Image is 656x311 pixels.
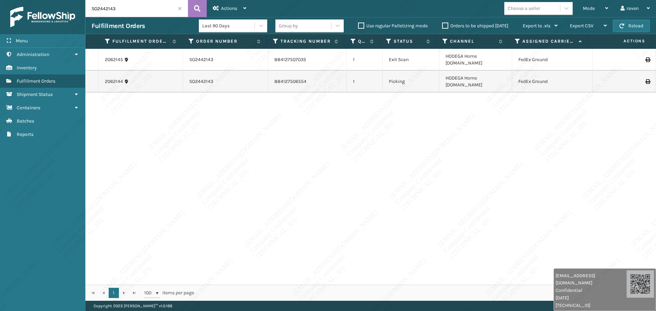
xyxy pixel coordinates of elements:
[347,49,383,71] td: 1
[221,5,237,11] span: Actions
[183,49,268,71] td: SO2442143
[17,65,37,71] span: Inventory
[144,288,194,298] span: items per page
[439,49,512,71] td: HODEGA Home [DOMAIN_NAME]
[556,272,627,286] span: [EMAIL_ADDRESS][DOMAIN_NAME]
[144,289,154,296] span: 100
[274,57,306,62] a: 884127507035
[590,36,650,47] span: Actions
[105,56,123,63] a: 2062145
[439,71,512,93] td: HODEGA Home [DOMAIN_NAME]
[570,23,593,29] span: Export CSV
[556,294,627,301] span: [DATE]
[10,7,75,27] img: logo
[202,22,255,29] div: Last 90 Days
[394,38,423,44] label: Status
[196,38,254,44] label: Order Number
[556,287,627,294] span: Confidential
[450,38,495,44] label: Channel
[281,38,331,44] label: Tracking Number
[358,38,367,44] label: Quantity
[16,38,28,44] span: Menu
[645,79,650,84] i: Print Label
[508,5,540,12] div: Choose a seller
[274,79,306,84] a: 884127506554
[204,289,648,296] div: 1 - 2 of 2 items
[105,78,123,85] a: 2062144
[556,302,627,309] span: [TECHNICAL_ID]
[112,38,169,44] label: Fulfillment Order Id
[512,71,593,93] td: FedEx Ground
[17,131,33,137] span: Reports
[94,301,172,311] p: Copyright 2023 [PERSON_NAME]™ v 1.0.188
[512,49,593,71] td: FedEx Ground
[17,52,49,57] span: Administration
[613,20,650,32] button: Reload
[383,49,440,71] td: Exit Scan
[383,71,440,93] td: Picking
[183,71,268,93] td: SO2442143
[347,71,383,93] td: 1
[583,5,595,11] span: Mode
[442,23,508,29] label: Orders to be shipped [DATE]
[279,22,298,29] div: Group by
[522,38,575,44] label: Assigned Carrier Service
[645,57,650,62] i: Print Label
[358,23,428,29] label: Use regular Palletizing mode
[109,288,119,298] a: 1
[92,22,145,30] h3: Fulfillment Orders
[17,105,40,111] span: Containers
[17,91,53,97] span: Shipment Status
[523,23,550,29] span: Export to .xls
[17,118,34,124] span: Batches
[17,78,55,84] span: Fulfillment Orders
